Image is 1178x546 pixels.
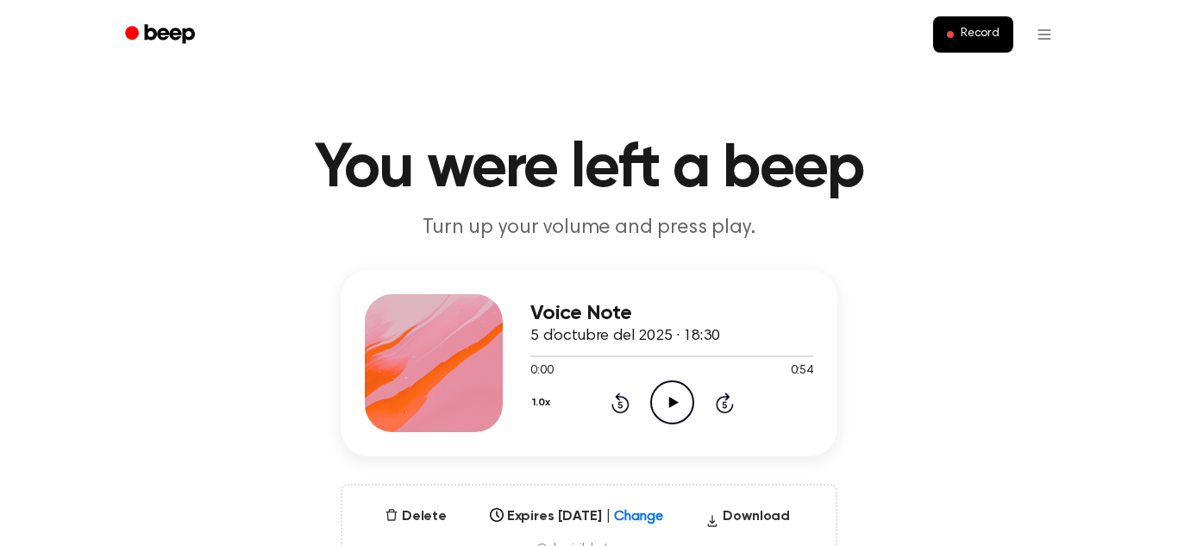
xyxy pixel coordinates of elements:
[530,329,720,344] span: 5 d’octubre del 2025 · 18:30
[791,362,813,380] span: 0:54
[961,27,999,42] span: Record
[378,506,454,527] button: Delete
[1024,14,1065,55] button: Open menu
[258,214,920,242] p: Turn up your volume and press play.
[530,388,556,417] button: 1.0x
[113,18,210,52] a: Beep
[699,506,797,534] button: Download
[530,362,553,380] span: 0:00
[147,138,1031,200] h1: You were left a beep
[933,16,1013,53] button: Record
[530,302,813,325] h3: Voice Note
